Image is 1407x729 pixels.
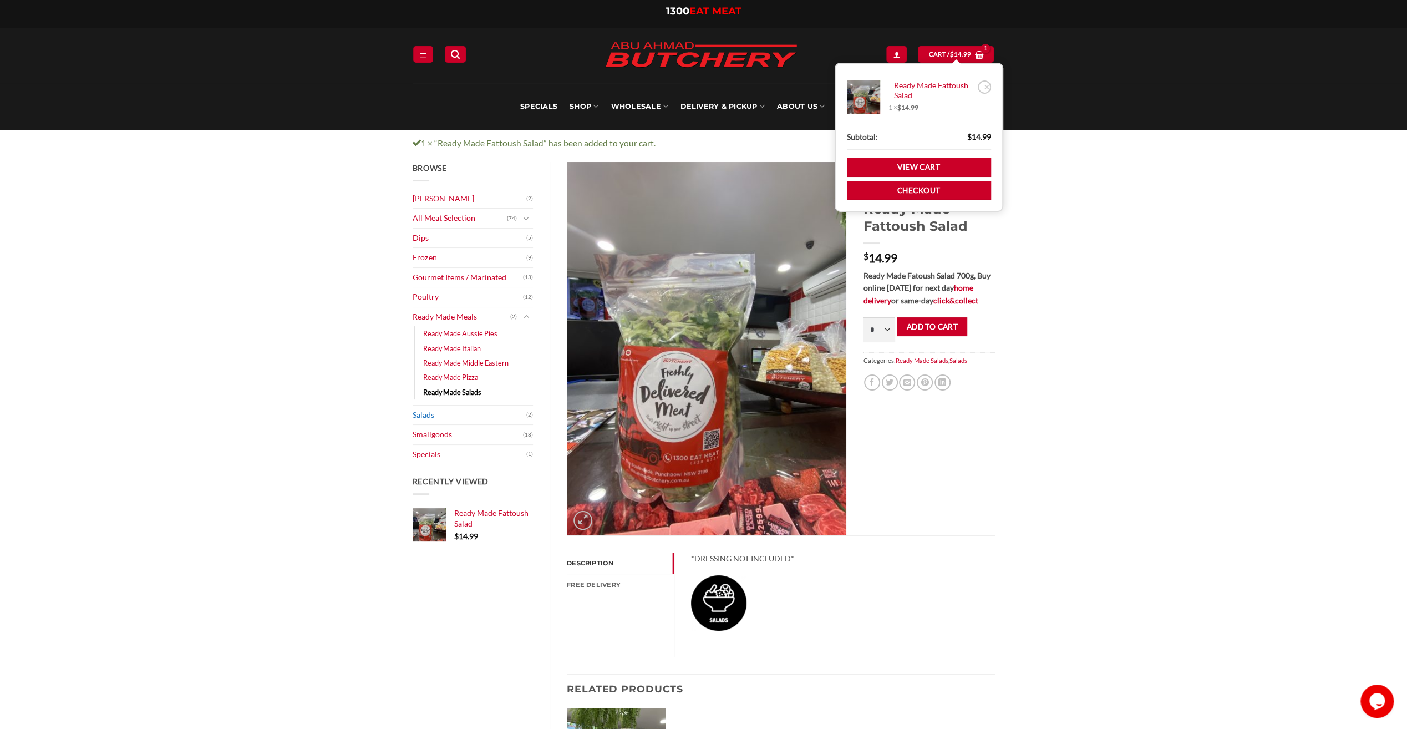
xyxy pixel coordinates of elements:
span: Categories: , [863,352,994,368]
img: Ready Made Fattoush Salad [567,162,846,535]
a: FREE Delivery [567,574,674,595]
a: Menu [413,46,433,62]
img: Abu Ahmad Butchery [596,34,806,77]
span: Ready Made Fattoush Salad [454,508,529,528]
h1: Ready Made Fattoush Salad [863,200,994,235]
a: Description [567,553,674,574]
button: Toggle [520,311,533,323]
span: 1300 [666,5,689,17]
span: Browse [413,163,447,173]
a: Dips [413,229,527,248]
span: (18) [523,427,533,443]
button: Toggle [520,212,533,225]
a: Ready Made Salads [423,385,481,399]
a: SHOP [570,83,598,130]
span: (1) [526,446,533,463]
a: Ready Made Meals [413,307,511,327]
a: Specials [520,83,557,130]
h3: Related products [567,675,995,703]
a: Remove Ready Made Fattoush Salad from cart [978,80,991,94]
span: (9) [526,250,533,266]
a: View cart [918,46,994,62]
a: Login [886,46,906,62]
a: View cart [847,158,991,177]
a: About Us [777,83,825,130]
a: All Meat Selection [413,209,507,228]
a: Ready Made Aussie Pies [423,326,497,341]
a: Ready Made Fattoush Salad [454,508,534,529]
span: (2) [526,190,533,207]
a: Share on Facebook [864,374,880,391]
span: $ [897,103,901,112]
a: click&collect [933,296,978,305]
a: Specials [413,445,527,464]
bdi: 14.99 [967,132,991,141]
a: Ready Made Pizza [423,370,478,384]
span: EAT MEAT [689,5,741,17]
p: *DRESSING NOT INCLUDED* [691,553,978,565]
a: Smallgoods [413,425,524,444]
a: Ready Made Fattoush Salad [888,80,974,101]
span: (2) [526,407,533,423]
span: (2) [510,308,517,325]
span: (74) [507,210,517,227]
a: [PERSON_NAME] [413,189,527,209]
div: 1 × “Ready Made Fattoush Salad” has been added to your cart. [404,136,1003,150]
bdi: 14.99 [949,50,971,58]
button: Add to cart [897,317,967,337]
iframe: chat widget [1360,685,1396,718]
a: Salads [413,406,527,425]
a: Ready Made Middle Eastern [423,356,509,370]
span: (12) [523,289,533,306]
img: Ready Made Fattoush Salad [691,575,746,631]
span: $ [949,49,953,59]
strong: Ready Made Fatoush Salad 700g, Buy online [DATE] for next day or same-day [863,271,990,305]
a: Salads [949,357,967,364]
a: home delivery [863,283,973,305]
span: $ [863,252,868,261]
span: Recently Viewed [413,477,489,486]
a: Poultry [413,287,524,307]
a: Checkout [847,181,991,200]
bdi: 14.99 [897,103,918,112]
a: Share on LinkedIn [934,374,951,391]
span: Cart / [928,49,971,59]
a: Share on Twitter [882,374,898,391]
strong: Subtotal: [847,131,878,144]
span: $ [967,132,972,141]
a: Gourmet Items / Marinated [413,268,524,287]
a: Ready Made Salads [895,357,948,364]
a: Email to a Friend [899,374,915,391]
span: $ [454,531,459,541]
a: Pin on Pinterest [917,374,933,391]
a: Ready Made Italian [423,341,481,356]
a: Frozen [413,248,527,267]
a: 1300EAT MEAT [666,5,741,17]
bdi: 14.99 [863,251,897,265]
bdi: 14.99 [454,531,478,541]
span: (5) [526,230,533,246]
a: Search [445,46,466,62]
a: Zoom [573,511,592,530]
span: (13) [523,269,533,286]
span: 1 × [888,103,918,112]
a: Delivery & Pickup [680,83,765,130]
a: Wholesale [611,83,668,130]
